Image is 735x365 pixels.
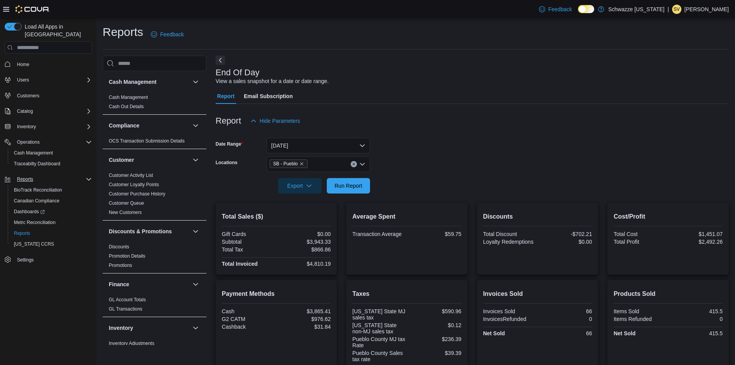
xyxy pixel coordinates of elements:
[109,122,139,129] h3: Compliance
[109,191,166,197] a: Customer Purchase History
[109,297,146,302] a: GL Account Totals
[191,323,200,333] button: Inventory
[278,246,331,253] div: $866.86
[270,160,308,168] span: SB - Pueblo
[613,308,666,314] div: Items Sold
[539,316,592,322] div: 0
[17,139,40,145] span: Operations
[109,104,144,109] a: Cash Out Details
[670,330,723,336] div: 415.5
[11,148,56,158] a: Cash Management
[109,104,144,110] span: Cash Out Details
[14,122,39,131] button: Inventory
[103,136,206,149] div: Compliance
[14,209,45,215] span: Dashboards
[14,59,92,69] span: Home
[17,176,33,182] span: Reports
[11,207,92,216] span: Dashboards
[216,68,260,77] h3: End Of Day
[2,58,95,70] button: Home
[191,227,200,236] button: Discounts & Promotions
[103,171,206,220] div: Customer
[14,175,36,184] button: Reports
[222,308,275,314] div: Cash
[222,231,275,237] div: Gift Cards
[11,185,92,195] span: BioTrack Reconciliation
[2,254,95,265] button: Settings
[216,116,241,126] h3: Report
[216,77,329,85] div: View a sales snapshot for a date or date range.
[109,324,189,332] button: Inventory
[14,75,32,85] button: Users
[22,23,92,38] span: Load All Apps in [GEOGRAPHIC_DATA]
[109,280,189,288] button: Finance
[8,158,95,169] button: Traceabilty Dashboard
[578,5,594,13] input: Dark Mode
[109,262,132,268] span: Promotions
[17,93,39,99] span: Customers
[217,88,235,104] span: Report
[278,178,321,194] button: Export
[109,173,153,178] a: Customer Activity List
[14,138,43,147] button: Operations
[11,196,63,205] a: Canadian Compliance
[103,24,143,40] h1: Reports
[109,227,189,235] button: Discounts & Promotions
[8,185,95,195] button: BioTrack Reconciliation
[109,227,172,235] h3: Discounts & Promotions
[670,239,723,245] div: $2,492.26
[684,5,729,14] p: [PERSON_NAME]
[2,174,95,185] button: Reports
[8,148,95,158] button: Cash Management
[222,261,258,267] strong: Total Invoiced
[2,90,95,101] button: Customers
[14,107,36,116] button: Catalog
[103,93,206,114] div: Cash Management
[670,308,723,314] div: 415.5
[2,121,95,132] button: Inventory
[14,219,56,226] span: Metrc Reconciliation
[14,161,60,167] span: Traceabilty Dashboard
[160,31,184,38] span: Feedback
[109,324,133,332] h3: Inventory
[103,242,206,273] div: Discounts & Promotions
[352,308,405,321] div: [US_STATE] State MJ sales tax
[14,122,92,131] span: Inventory
[11,229,33,238] a: Reports
[483,239,536,245] div: Loyalty Redemptions
[278,308,331,314] div: $3,865.41
[278,316,331,322] div: $976.62
[670,316,723,322] div: 0
[327,178,370,194] button: Run Report
[352,212,461,221] h2: Average Spent
[14,255,37,265] a: Settings
[11,159,92,168] span: Traceabilty Dashboard
[222,316,275,322] div: G2 CATM
[409,322,461,328] div: $0.12
[352,336,405,348] div: Pueblo County MJ tax Rate
[109,244,129,250] a: Discounts
[109,182,159,187] a: Customer Loyalty Points
[109,306,142,312] span: GL Transactions
[11,207,48,216] a: Dashboards
[222,324,275,330] div: Cashback
[409,231,461,237] div: $59.75
[278,261,331,267] div: $4,810.19
[109,94,148,100] span: Cash Management
[109,138,185,144] a: OCS Transaction Submission Details
[222,239,275,245] div: Subtotal
[548,5,572,13] span: Feedback
[14,138,92,147] span: Operations
[216,141,243,147] label: Date Range
[109,253,145,259] a: Promotion Details
[539,239,592,245] div: $0.00
[17,124,36,130] span: Inventory
[11,239,57,249] a: [US_STATE] CCRS
[667,5,669,14] p: |
[103,295,206,317] div: Finance
[109,95,148,100] a: Cash Management
[409,336,461,342] div: $236.39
